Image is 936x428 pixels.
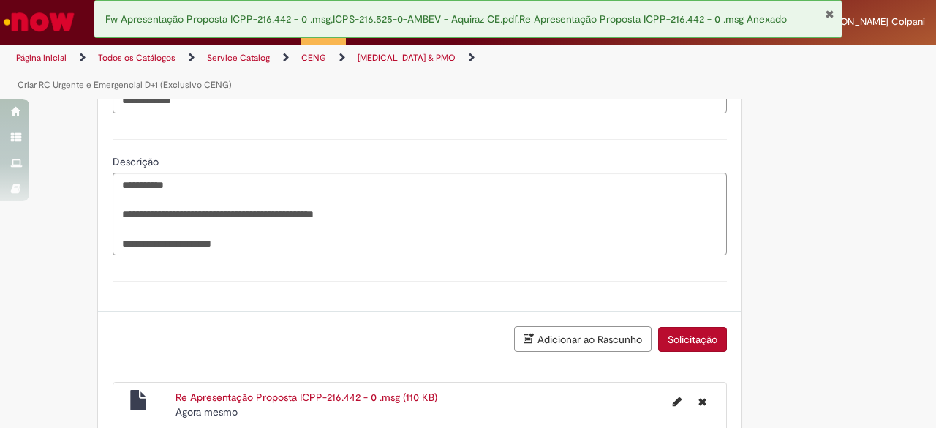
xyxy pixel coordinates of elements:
[358,52,456,64] a: [MEDICAL_DATA] & PMO
[664,390,690,413] button: Editar nome de arquivo Re Apresentação Proposta ICPP-216.442 - 0 .msg
[658,327,727,352] button: Solicitação
[175,405,238,418] time: 29/08/2025 08:13:12
[18,79,232,91] a: Criar RC Urgente e Emergencial D+1 (Exclusivo CENG)
[175,405,238,418] span: Agora mesmo
[514,326,652,352] button: Adicionar ao Rascunho
[98,52,175,64] a: Todos os Catálogos
[175,391,437,404] a: Re Apresentação Proposta ICPP-216.442 - 0 .msg (110 KB)
[113,173,727,255] textarea: Descrição
[16,52,67,64] a: Página inicial
[301,52,326,64] a: CENG
[1,7,77,37] img: ServiceNow
[815,15,925,28] span: [PERSON_NAME] Colpani
[207,52,270,64] a: Service Catalog
[113,155,162,168] span: Descrição
[690,390,715,413] button: Excluir Re Apresentação Proposta ICPP-216.442 - 0 .msg
[825,8,834,20] button: Fechar Notificação
[113,89,727,113] input: Budget
[11,45,613,99] ul: Trilhas de página
[105,12,787,26] span: Fw Apresentação Proposta ICPP-216.442 - 0 .msg,ICPS-216.525-0-AMBEV - Aquiraz CE.pdf,Re Apresenta...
